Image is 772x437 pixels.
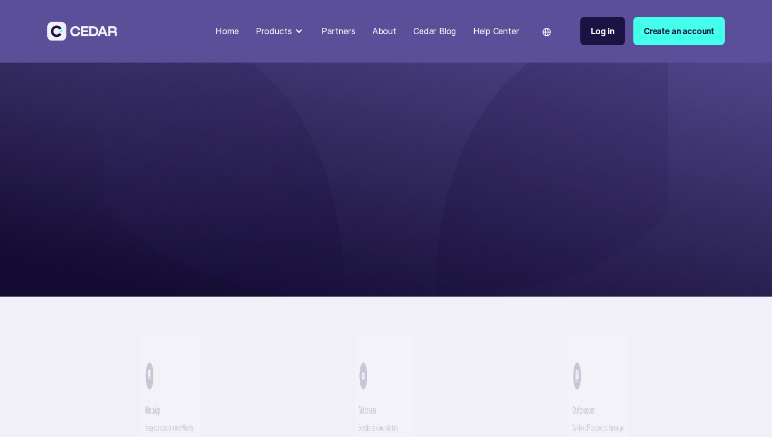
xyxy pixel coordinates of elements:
[633,17,725,45] a: Create an account
[145,422,194,434] div: Message our accessible team on WhatsApp.‍
[473,25,519,37] div: Help Center
[591,25,614,37] div: Log in
[215,25,238,37] div: Home
[543,28,551,36] img: world icon
[317,19,360,43] a: Partners
[252,21,309,42] div: Products
[359,405,377,415] div: Talk to sales
[413,25,456,37] div: Cedar Blog
[321,25,356,37] div: Partners
[359,422,399,434] div: Schedule a call with our sales team.
[256,25,292,37] div: Products
[372,25,397,37] div: About
[409,19,460,43] a: Cedar Blog
[368,19,401,43] a: About
[573,405,595,415] div: Chat to support
[211,19,243,43] a: Home
[469,19,524,43] a: Help Center
[145,405,160,415] div: WhatsApp
[580,17,625,45] a: Log in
